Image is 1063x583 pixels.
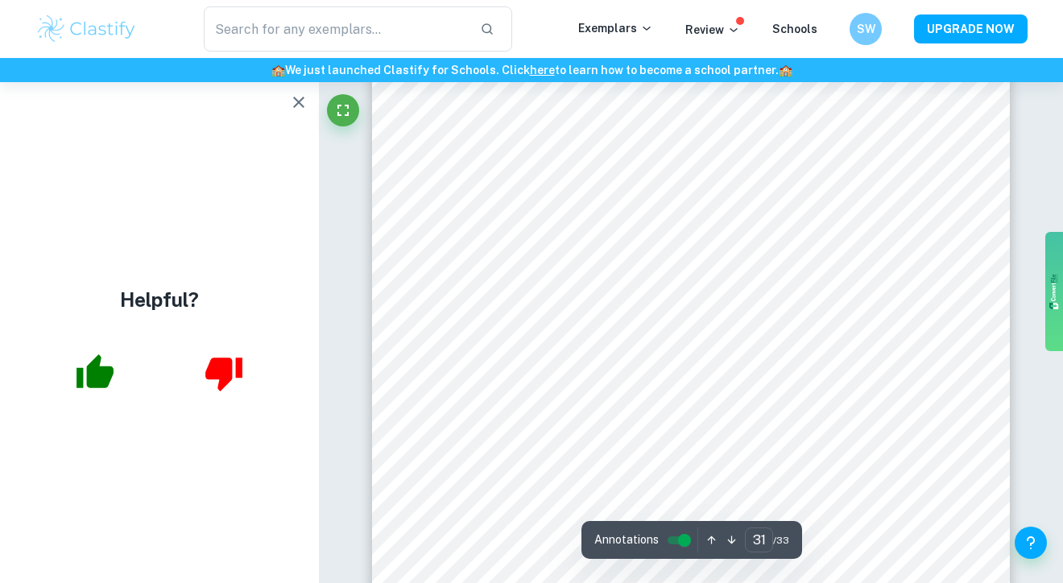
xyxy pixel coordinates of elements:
[857,20,875,38] h6: SW
[271,64,285,76] span: 🏫
[204,6,467,52] input: Search for any exemplars...
[327,94,359,126] button: Fullscreen
[850,13,882,45] button: SW
[120,285,199,314] h4: Helpful?
[594,531,659,548] span: Annotations
[35,13,138,45] img: Clastify logo
[3,61,1060,79] h6: We just launched Clastify for Schools. Click to learn how to become a school partner.
[1015,527,1047,559] button: Help and Feedback
[779,64,792,76] span: 🏫
[530,64,555,76] a: here
[578,19,653,37] p: Exemplars
[772,23,817,35] a: Schools
[1049,274,1059,309] img: gdzwAHDJa65OwAAAABJRU5ErkJggg==
[773,533,789,548] span: / 33
[685,21,740,39] p: Review
[914,14,1028,43] button: UPGRADE NOW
